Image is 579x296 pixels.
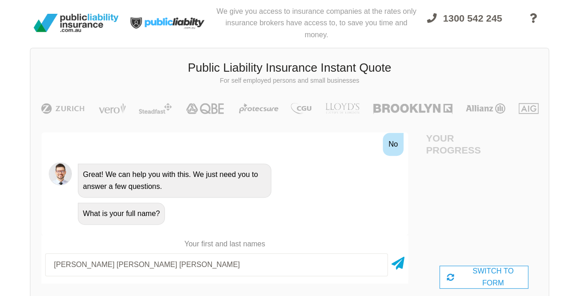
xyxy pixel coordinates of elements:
div: No [383,133,403,156]
img: QBE | Public Liability Insurance [181,103,230,114]
img: AIG | Public Liability Insurance [515,103,542,114]
h4: Your Progress [426,132,484,155]
span: 1300 542 245 [443,13,502,23]
img: Zurich | Public Liability Insurance [37,103,89,114]
p: For self employed persons and small businesses [37,76,542,85]
img: Public Liability Insurance [30,10,122,36]
img: Vero | Public Liability Insurance [94,103,130,114]
h3: Public Liability Insurance Instant Quote [37,60,542,76]
p: Your first and last names [41,239,408,249]
img: Chatbot | PLI [49,162,72,185]
img: Public Liability Insurance Light [122,4,214,42]
img: Brooklyn | Public Liability Insurance [369,103,456,114]
a: 1300 542 245 [419,7,510,42]
img: CGU | Public Liability Insurance [287,103,315,114]
img: LLOYD's | Public Liability Insurance [320,103,364,114]
div: Great! We can help you with this. We just need you to answer a few questions. [78,164,271,198]
img: Steadfast | Public Liability Insurance [135,103,175,114]
input: Your first and last names [45,253,388,276]
div: We give you access to insurance companies at the rates only insurance brokers have access to, to ... [214,4,419,42]
img: Allianz | Public Liability Insurance [461,103,510,114]
div: SWITCH TO FORM [439,266,528,289]
div: What is your full name? [78,203,165,225]
img: Protecsure | Public Liability Insurance [235,103,282,114]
